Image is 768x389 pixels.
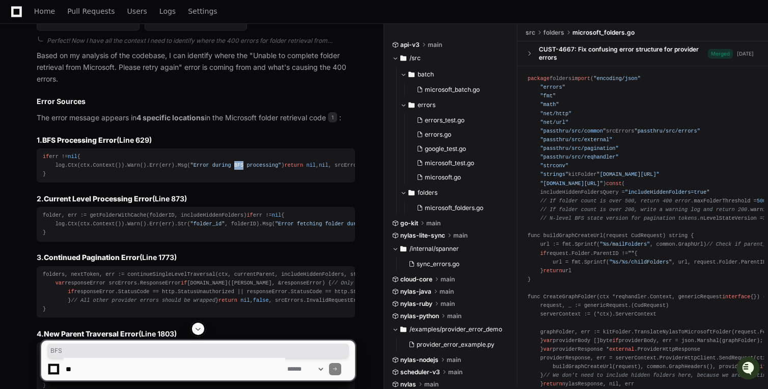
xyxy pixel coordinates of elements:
span: nylas-ruby [400,300,432,308]
svg: Directory [408,187,415,199]
button: microsoft_folders.go [413,201,504,215]
span: "Error fetching folder during current level processing" [275,221,448,227]
span: go-kit [400,219,418,227]
span: if [43,153,49,160]
div: folders, nextToken, err := continueSingleLevelTraversal(ctx, currentParent, includeHiddenFolders,... [43,270,349,314]
span: import [571,75,590,82]
p: The error message appears in in the Microsoft folder retrieval code : [37,112,355,124]
span: // Only preserve authentication and rate limit errors [332,280,498,286]
button: google_test.go [413,142,504,156]
span: main [453,231,468,240]
button: microsoft_batch.go [413,83,504,97]
strong: BFS Processing Error [42,136,117,144]
span: "includeHiddenFolders=true" [625,189,709,195]
span: cloud-core [400,275,432,283]
button: microsoft_test.go [413,156,504,170]
button: batch [400,66,510,83]
span: nylas-python [400,312,439,320]
span: "errors" [540,84,565,90]
p: Based on my analysis of the codebase, I can identify where the "Unable to complete folder retriev... [37,50,355,85]
span: microsoft_batch.go [425,86,480,94]
div: err != { log.Ctx(ctx.Context()).Warn().Err(err).Msg( ) , , srcErrors.InvalidRequestError( ) } [43,152,349,178]
span: nylas-lite-sync [400,231,445,240]
img: 1756235613930-3d25f9e4-fa56-45dd-b3ad-e072dfbd1548 [10,76,29,94]
span: BFS [50,347,346,355]
span: "strings" [540,171,568,177]
span: // If folder count is over 200, write a warning log and return 200. [540,206,751,213]
span: microsoft.go [425,173,461,181]
span: folders [418,189,437,197]
span: "passthru/src/common" [540,128,606,134]
span: "math" [540,101,559,108]
span: sync_errors.go [417,260,459,268]
span: main [441,300,455,308]
h3: 2. (Line 873) [37,194,355,204]
span: nil [307,162,316,168]
span: 1 [328,112,337,122]
img: PlayerZero [10,10,31,31]
strong: Current Level Processing Error [44,194,152,203]
span: return [543,268,562,274]
span: Home [34,8,55,14]
span: "fmt" [540,93,556,99]
span: microsoft_folders.go [572,29,635,37]
span: "[DOMAIN_NAME][URL]" [540,180,603,187]
span: // All other provider errors should be wrapped [71,297,215,303]
span: nil [240,297,250,303]
div: [DATE] [737,50,754,58]
span: src [526,29,535,37]
button: errors.go [413,127,504,142]
span: Merged [708,49,733,59]
span: Pull Requests [67,8,115,14]
strong: Continued Pagination Error [44,253,140,262]
span: nil [68,153,77,160]
button: errors_test.go [413,113,504,127]
span: /src [409,54,421,62]
span: "encoding/json" [593,75,640,82]
span: microsoft_folders.go [425,204,483,212]
span: return [284,162,303,168]
span: main [447,312,461,320]
button: sync_errors.go [404,257,504,271]
svg: Directory [400,243,406,255]
h2: Error Sources [37,96,355,107]
span: google_test.go [425,145,466,153]
span: "" [628,250,634,256]
span: "passthru/src/errors" [634,128,700,134]
span: false [253,297,269,303]
span: "Error during BFS processing" [190,162,282,168]
span: batch [418,70,434,79]
span: "folder_id" [190,221,225,227]
span: interface [722,294,750,300]
span: if [181,280,187,286]
span: api-v3 [400,41,420,49]
span: if [540,250,546,256]
span: "net/url" [540,119,568,125]
span: "%s/mailFolders" [600,241,650,247]
div: We're available if you need us! [35,86,129,94]
span: "%s/%s/childFolders" [609,259,672,265]
span: if [68,289,74,295]
span: "strconv" [540,163,568,169]
button: Start new chat [173,79,185,91]
div: Perfect! Now I have all the context I need to identify where the 400 errors for folder retrieval ... [47,37,355,45]
span: Pylon [101,107,123,115]
svg: Directory [408,99,415,111]
span: Logs [159,8,176,14]
span: var [56,280,65,286]
span: // If folder count is over 500, return 400 error. [540,198,694,204]
span: 3 [763,215,766,221]
span: folders [543,29,564,37]
span: 500 [757,198,766,204]
span: "[DOMAIN_NAME][URL]" [597,171,660,177]
button: /src [392,50,510,66]
span: main [440,288,454,296]
strong: 4 specific locations [136,113,205,122]
button: /internal/spanner [392,241,510,257]
span: Settings [188,8,217,14]
span: package [528,75,550,82]
h3: 3. (Line 1773) [37,252,355,263]
span: "passthru/src/pagination" [540,145,619,151]
div: CUST-4667: Fix confusing error structure for provider errors [539,45,708,62]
